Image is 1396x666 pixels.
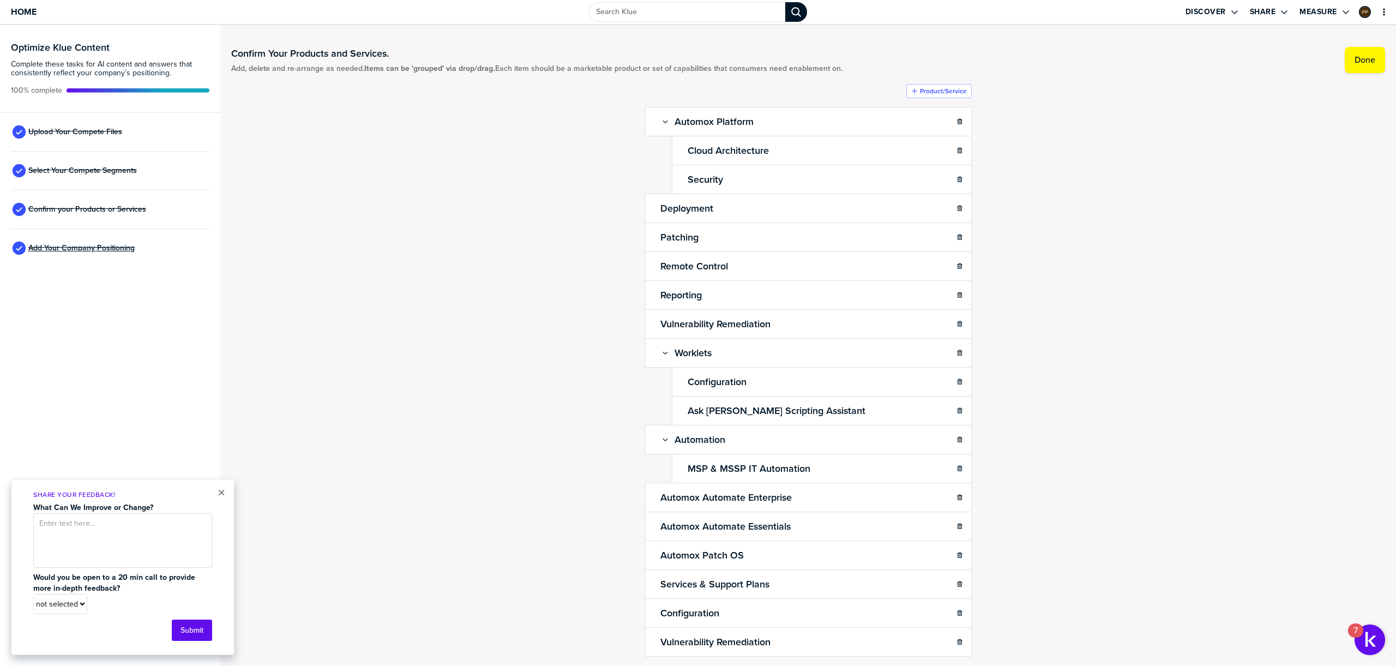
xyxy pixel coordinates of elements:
[364,63,495,74] strong: Items can be 'grouped' via drop/drag.
[658,259,730,274] h2: Remote Control
[658,634,773,650] h2: Vulnerability Remediation
[672,345,714,361] h2: Worklets
[1358,5,1372,19] a: Edit Profile
[231,47,843,60] h1: Confirm Your Products and Services.
[672,114,756,129] h2: Automox Platform
[11,86,62,95] span: Active
[1359,6,1371,18] div: Peter Pflaster
[658,490,794,505] h2: Automox Automate Enterprise
[11,7,37,16] span: Home
[1186,7,1226,17] label: Discover
[658,287,704,303] h2: Reporting
[1355,55,1375,65] label: Done
[658,316,773,332] h2: Vulnerability Remediation
[658,519,793,534] h2: Automox Automate Essentials
[1355,625,1385,655] button: Open Resource Center, 7 new notifications
[920,87,967,95] label: Product/Service
[231,64,843,73] span: Add, delete and re-arrange as needed. Each item should be a marketable product or set of capabili...
[658,577,772,592] h2: Services & Support Plans
[658,201,715,216] h2: Deployment
[685,143,771,158] h2: Cloud Architecture
[1353,631,1358,645] div: 7
[589,2,785,22] input: Search Klue
[11,60,209,77] span: Complete these tasks for AI content and answers that consistently reflect your company’s position...
[658,230,701,245] h2: Patching
[685,374,749,389] h2: Configuration
[33,572,197,594] strong: Would you be open to a 20 min call to provide more in-depth feedback?
[28,166,137,175] span: Select Your Compete Segments
[785,2,807,22] div: Search Klue
[28,244,135,253] span: Add Your Company Positioning
[1360,7,1370,17] img: ef1e4c515663a139d552cb315c0b72e2-sml.png
[11,43,209,52] h3: Optimize Klue Content
[172,620,212,641] button: Submit
[28,128,122,136] span: Upload Your Compete Files
[658,605,721,621] h2: Configuration
[28,205,146,214] span: Confirm your Products or Services
[33,490,212,500] p: Share Your Feedback!
[1299,7,1337,17] label: Measure
[685,172,725,187] h2: Security
[685,461,813,476] h2: MSP & MSSP IT Automation
[658,548,746,563] h2: Automox Patch OS
[33,502,153,513] strong: What Can We Improve or Change?
[1250,7,1276,17] label: Share
[672,432,727,447] h2: Automation
[685,403,868,418] h2: Ask [PERSON_NAME] Scripting Assistant
[218,486,225,499] button: Close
